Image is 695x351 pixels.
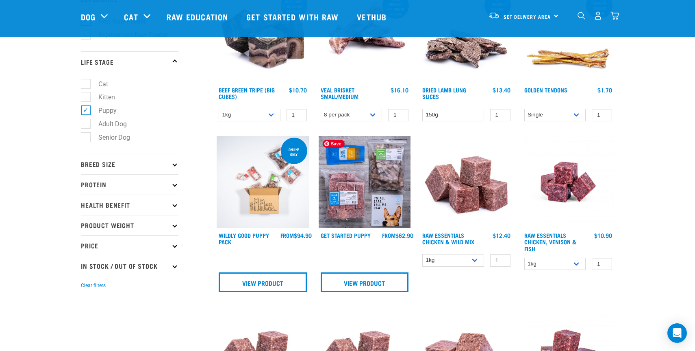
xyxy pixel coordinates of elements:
[592,258,612,270] input: 1
[81,256,178,276] p: In Stock / Out Of Stock
[321,88,358,98] a: Veal Brisket Small/Medium
[238,0,349,33] a: Get started with Raw
[422,88,466,98] a: Dried Lamb Lung Slices
[490,109,510,121] input: 1
[349,0,397,33] a: Vethub
[522,136,615,228] img: Chicken Venison mix 1655
[504,15,551,18] span: Set Delivery Area
[217,136,309,228] img: Puppy 0 2sec
[391,87,408,93] div: $16.10
[319,136,411,228] img: NPS Puppy Update
[159,0,238,33] a: Raw Education
[85,132,133,143] label: Senior Dog
[382,234,395,237] span: FROM
[524,234,576,250] a: Raw Essentials Chicken, Venison & Fish
[594,232,612,239] div: $10.90
[85,79,111,89] label: Cat
[81,154,178,174] p: Breed Size
[280,234,294,237] span: FROM
[610,11,619,20] img: home-icon@2x.png
[219,88,275,98] a: Beef Green Tripe (Big Cubes)
[287,109,307,121] input: 1
[85,92,118,102] label: Kitten
[321,272,409,292] a: View Product
[81,51,178,72] p: Life Stage
[422,234,474,243] a: Raw Essentials Chicken & Wild Mix
[81,11,96,23] a: Dog
[524,88,567,91] a: Golden Tendons
[81,174,178,195] p: Protein
[388,109,408,121] input: 1
[493,232,510,239] div: $12.40
[219,234,269,243] a: Wildly Good Puppy Pack
[594,11,602,20] img: user.png
[219,272,307,292] a: View Product
[578,12,585,20] img: home-icon-1@2x.png
[81,282,106,289] button: Clear filters
[85,105,120,116] label: Puppy
[281,143,307,160] div: Online Only
[382,232,413,239] div: $62.90
[124,11,138,23] a: Cat
[280,232,312,239] div: $94.90
[667,323,687,343] div: Open Intercom Messenger
[85,119,130,129] label: Adult Dog
[490,254,510,267] input: 1
[592,109,612,121] input: 1
[321,234,371,237] a: Get Started Puppy
[81,215,178,235] p: Product Weight
[289,87,307,93] div: $10.70
[81,195,178,215] p: Health Benefit
[489,12,500,19] img: van-moving.png
[323,140,345,148] span: Save
[597,87,612,93] div: $1.70
[493,87,510,93] div: $13.40
[420,136,513,228] img: Pile Of Cubed Chicken Wild Meat Mix
[81,235,178,256] p: Price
